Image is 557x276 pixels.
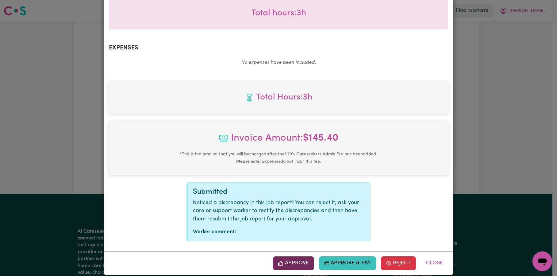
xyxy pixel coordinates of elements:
button: Close [421,256,448,270]
strong: Worker comment: [193,229,236,235]
u: Expenses [262,159,280,164]
span: Submitted [193,188,228,196]
em: No expenses have been included. [241,60,316,65]
b: $ 145.40 [303,133,338,143]
h2: Expenses [109,44,448,52]
button: Approve [273,256,314,270]
button: Approve & Pay [319,256,376,270]
p: Noticed a discrepancy in this job report? You can reject it, ask your care or support worker to r... [193,199,365,223]
button: Reject [381,256,416,270]
span: Total hours worked: 3 hours [251,9,306,17]
span: Total hours worked: 3 hours [114,91,443,104]
small: This is the amount that you will be charged after the 7.70 % Careseekers Admin Fee has been added... [180,152,378,164]
span: Invoice Amount: [114,131,443,150]
b: Please note: [236,159,261,164]
iframe: Button to launch messaging window [532,251,552,271]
